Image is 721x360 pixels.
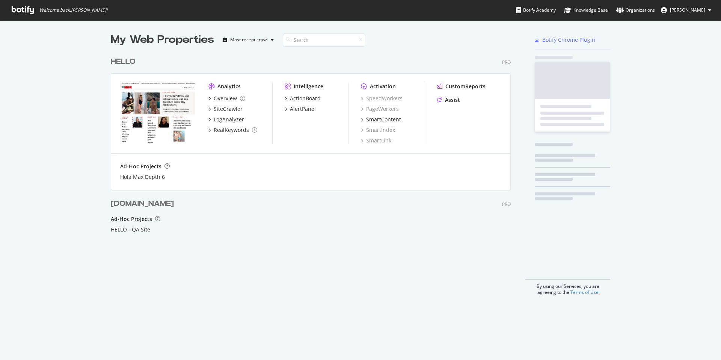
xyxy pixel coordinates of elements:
div: SmartContent [366,116,401,123]
a: Overview [208,95,245,102]
div: By using our Services, you are agreeing to the [525,279,610,295]
a: SmartContent [361,116,401,123]
div: Assist [445,96,460,104]
a: LogAnalyzer [208,116,244,123]
a: HELLO - QA Site [111,226,150,233]
a: Hola Max Depth 6 [120,173,165,181]
a: HELLO [111,56,139,67]
div: CustomReports [445,83,486,90]
div: RealKeywords [214,126,249,134]
a: CustomReports [437,83,486,90]
div: Activation [370,83,396,90]
a: Botify Chrome Plugin [535,36,595,44]
a: Assist [437,96,460,104]
div: LogAnalyzer [214,116,244,123]
a: PageWorkers [361,105,399,113]
a: Terms of Use [570,289,599,295]
div: Pro [502,59,511,65]
div: Intelligence [294,83,323,90]
div: Botify Chrome Plugin [542,36,595,44]
button: [PERSON_NAME] [655,4,717,16]
div: Analytics [217,83,241,90]
a: SiteCrawler [208,105,243,113]
div: Most recent crawl [230,38,268,42]
div: Overview [214,95,237,102]
div: Botify Academy [516,6,556,14]
div: My Web Properties [111,32,214,47]
div: SiteCrawler [214,105,243,113]
input: Search [283,33,365,47]
img: www.hellomagazine.com [120,83,196,144]
div: HELLO [111,56,136,67]
div: PRO [502,201,511,207]
a: SpeedWorkers [361,95,403,102]
a: SmartLink [361,137,391,144]
a: SmartIndex [361,126,395,134]
div: Organizations [616,6,655,14]
div: Ad-Hoc Projects [120,163,161,170]
span: Andy Macharg [670,7,705,13]
a: RealKeywords [208,126,257,134]
div: AlertPanel [290,105,316,113]
span: Welcome back, [PERSON_NAME] ! [39,7,107,13]
div: ActionBoard [290,95,321,102]
div: Ad-Hoc Projects [111,215,152,223]
button: Most recent crawl [220,34,277,46]
div: grid [111,47,517,295]
a: ActionBoard [285,95,321,102]
div: Knowledge Base [564,6,608,14]
a: AlertPanel [285,105,316,113]
div: [DOMAIN_NAME] [111,198,174,209]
